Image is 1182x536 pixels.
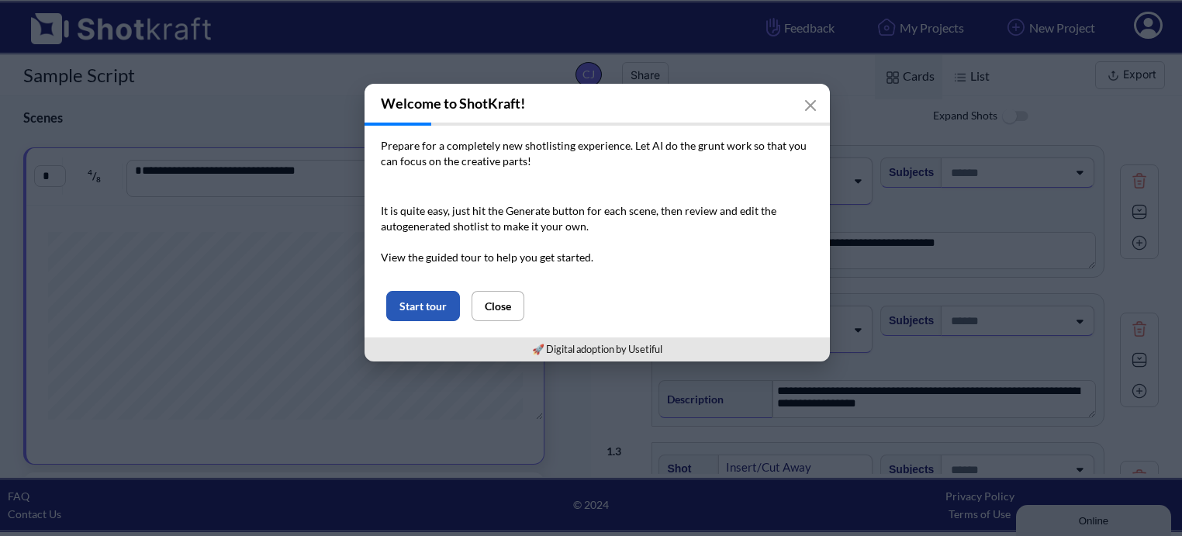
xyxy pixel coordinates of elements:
p: It is quite easy, just hit the Generate button for each scene, then review and edit the autogener... [381,203,814,265]
button: Close [472,291,524,321]
button: Start tour [386,291,460,321]
div: Online [12,13,143,25]
span: Prepare for a completely new shotlisting experience. [381,139,633,152]
a: 🚀 Digital adoption by Usetiful [532,343,662,355]
h3: Welcome to ShotKraft! [365,84,830,123]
